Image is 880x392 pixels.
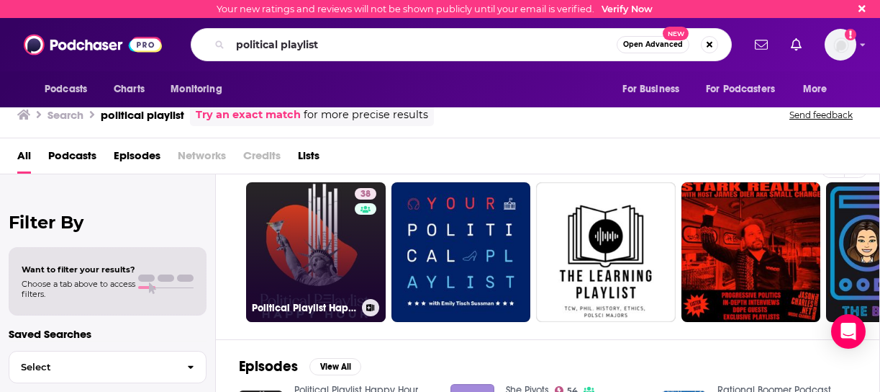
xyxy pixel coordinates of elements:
a: Episodes [114,144,160,174]
button: open menu [160,76,240,103]
a: Show notifications dropdown [785,32,807,57]
svg: Email not verified [845,29,856,40]
span: Select [9,362,176,372]
h2: Episodes [239,357,298,375]
a: Verify Now [602,4,653,14]
img: Podchaser - Follow, Share and Rate Podcasts [24,31,162,58]
img: User Profile [825,29,856,61]
div: Open Intercom Messenger [831,314,866,349]
button: Select [9,351,207,383]
span: Credits [243,144,281,174]
span: Networks [178,144,226,174]
span: For Podcasters [706,79,775,99]
span: New [663,27,689,40]
a: All [17,144,31,174]
span: Charts [114,79,145,99]
a: Try an exact match [196,107,301,123]
span: Choose a tab above to access filters. [22,279,135,299]
span: 38 [360,187,371,202]
span: Logged in as artsears [825,29,856,61]
a: 38Political Playlist Happy Hour [246,182,386,322]
a: Show notifications dropdown [749,32,774,57]
span: Monitoring [171,79,222,99]
div: Search podcasts, credits, & more... [191,28,732,61]
span: Open Advanced [623,41,683,48]
div: Your new ratings and reviews will not be shown publicly until your email is verified. [217,4,653,14]
p: Saved Searches [9,327,207,341]
a: EpisodesView All [239,357,361,375]
a: Lists [298,144,319,174]
span: Want to filter your results? [22,264,135,275]
span: More [803,79,827,99]
a: Podcasts [48,144,96,174]
button: open menu [612,76,697,103]
button: open menu [793,76,845,103]
a: Charts [104,76,153,103]
button: open menu [35,76,106,103]
h3: political playlist [101,108,184,122]
input: Search podcasts, credits, & more... [230,33,617,56]
button: Open AdvancedNew [617,36,689,53]
button: Show profile menu [825,29,856,61]
span: For Business [622,79,679,99]
h2: Filter By [9,212,207,233]
h3: Search [47,108,83,122]
button: Send feedback [785,109,857,121]
button: open menu [697,76,796,103]
h3: Political Playlist Happy Hour [252,302,356,314]
a: 38 [355,188,376,200]
button: View All [309,358,361,375]
span: for more precise results [304,107,428,123]
span: Podcasts [45,79,87,99]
